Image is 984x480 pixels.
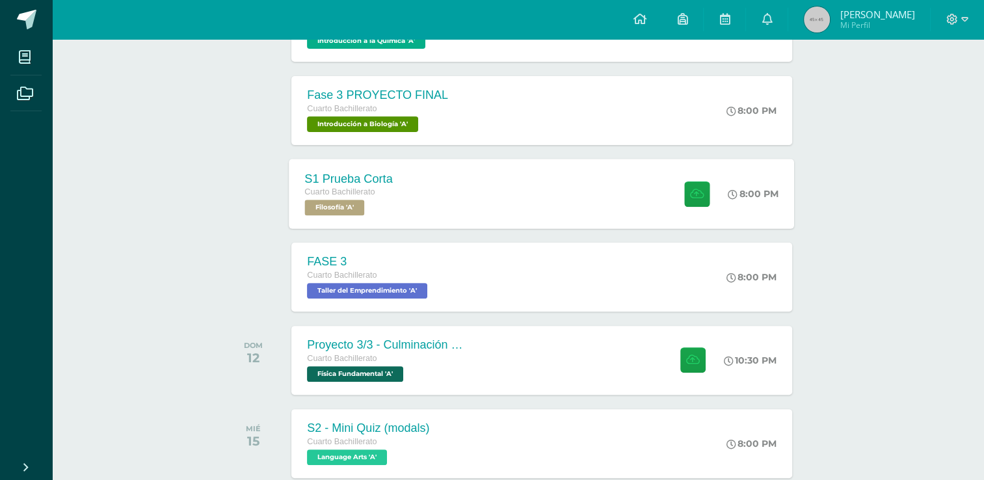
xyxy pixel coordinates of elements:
span: Filosofía 'A' [305,200,365,215]
span: Taller del Emprendimiento 'A' [307,283,427,299]
span: Mi Perfil [840,20,914,31]
div: 8:00 PM [726,271,777,283]
div: Proyecto 3/3 - Culminación y Presentación [307,338,463,352]
span: Introducción a la Química 'A' [307,33,425,49]
span: [PERSON_NAME] [840,8,914,21]
span: Cuarto Bachillerato [307,271,377,280]
div: 8:00 PM [726,105,777,116]
span: Física Fundamental 'A' [307,366,403,382]
div: DOM [244,341,263,350]
div: S1 Prueba Corta [305,172,393,185]
span: Introducción a Biología 'A' [307,116,418,132]
div: S2 - Mini Quiz (modals) [307,421,429,435]
span: Language Arts 'A' [307,449,387,465]
span: Cuarto Bachillerato [307,437,377,446]
span: Cuarto Bachillerato [305,187,375,196]
div: MIÉ [246,424,261,433]
div: 15 [246,433,261,449]
div: 8:00 PM [726,438,777,449]
span: Cuarto Bachillerato [307,354,377,363]
div: 10:30 PM [724,354,777,366]
div: 12 [244,350,263,366]
div: 8:00 PM [728,188,779,200]
div: FASE 3 [307,255,431,269]
div: Fase 3 PROYECTO FINAL [307,88,448,102]
img: 45x45 [804,7,830,33]
span: Cuarto Bachillerato [307,104,377,113]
